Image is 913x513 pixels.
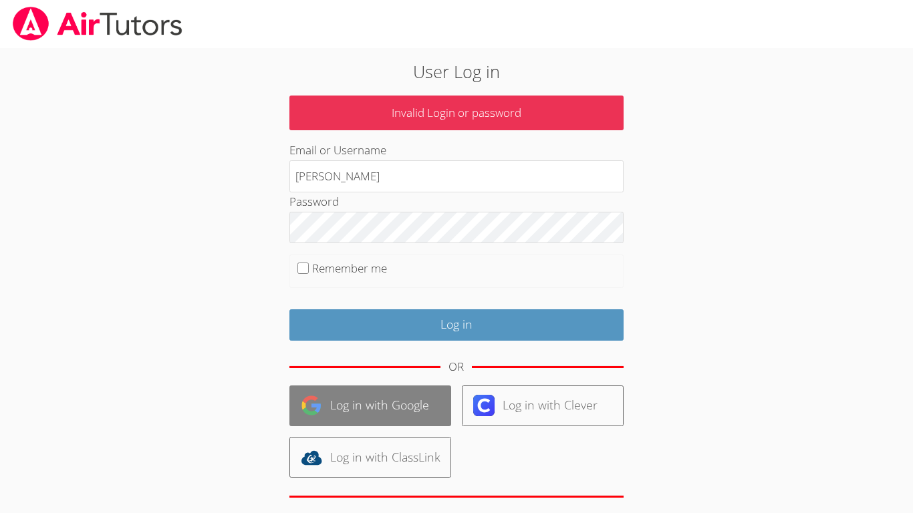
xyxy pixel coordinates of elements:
[289,437,451,478] a: Log in with ClassLink
[289,96,624,131] p: Invalid Login or password
[473,395,495,416] img: clever-logo-6eab21bc6e7a338710f1a6ff85c0baf02591cd810cc4098c63d3a4b26e2feb20.svg
[312,261,387,276] label: Remember me
[11,7,184,41] img: airtutors_banner-c4298cdbf04f3fff15de1276eac7730deb9818008684d7c2e4769d2f7ddbe033.png
[289,194,339,209] label: Password
[462,385,624,426] a: Log in with Clever
[289,309,624,341] input: Log in
[301,447,322,468] img: classlink-logo-d6bb404cc1216ec64c9a2012d9dc4662098be43eaf13dc465df04b49fa7ab582.svg
[448,357,464,377] div: OR
[210,59,703,84] h2: User Log in
[301,395,322,416] img: google-logo-50288ca7cdecda66e5e0955fdab243c47b7ad437acaf1139b6f446037453330a.svg
[289,385,451,426] a: Log in with Google
[289,142,386,158] label: Email or Username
